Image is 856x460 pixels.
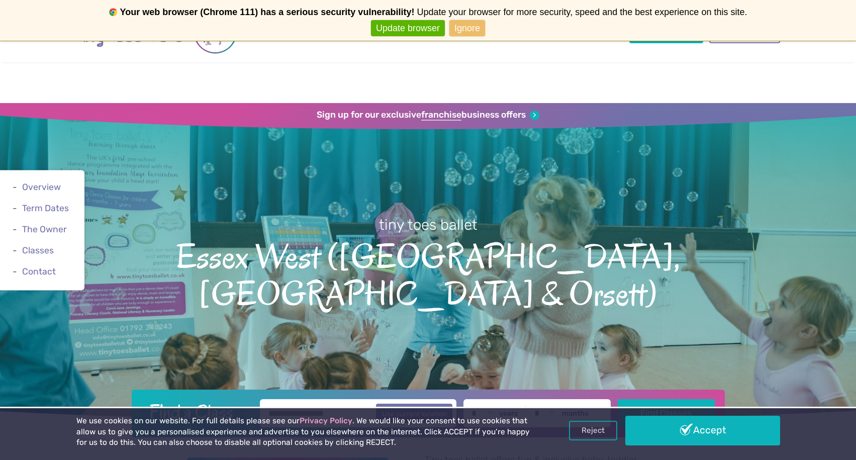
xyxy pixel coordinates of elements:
strong: franchise [421,110,461,121]
a: Reject [569,421,617,440]
p: We use cookies on our website. For full details please see our . We would like your consent to us... [76,416,534,448]
a: The Owner [22,224,67,234]
span: Update your browser for more security, speed and the best experience on this site. [417,7,747,17]
a: Term Dates [22,203,69,213]
b: Your web browser (Chrome 111) has a serious security vulnerability! [120,7,415,17]
a: Sign up for our exclusivefranchisebusiness offers [317,110,539,121]
a: Contact [22,267,56,277]
a: Classes [22,246,54,256]
a: Privacy Policy [300,416,352,425]
button: Find Classes [618,399,715,427]
small: tiny toes ballet [379,216,478,233]
h2: Find a Class [141,399,253,424]
a: Ignore [449,20,485,37]
button: Use current location [376,404,453,423]
a: Accept [625,416,780,445]
a: Update browser [371,20,445,37]
a: Overview [22,182,61,192]
span: Essex West ([GEOGRAPHIC_DATA], [GEOGRAPHIC_DATA] & Orsett) [18,235,838,313]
